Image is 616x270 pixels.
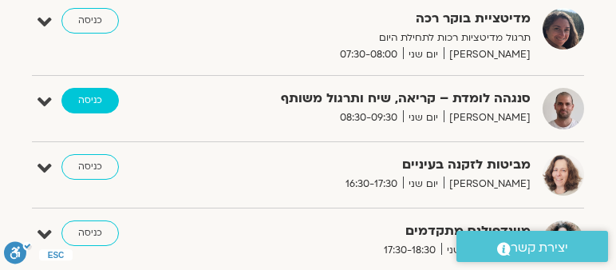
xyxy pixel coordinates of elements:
strong: מיינדפולנס מתקדמים [250,220,531,242]
span: [PERSON_NAME] [444,109,531,126]
a: כניסה [61,88,119,113]
p: תרגול מדיטציות רכות לתחילת היום [250,30,531,46]
span: יום שני [403,109,444,126]
span: 16:30-17:30 [340,176,403,193]
strong: מדיטציית בוקר רכה [250,8,531,30]
span: [PERSON_NAME] [444,176,531,193]
a: יצירת קשר [456,231,608,262]
a: כניסה [61,154,119,180]
a: כניסה [61,8,119,34]
strong: סנגהה לומדת – קריאה, שיח ותרגול משותף [250,88,531,109]
strong: מביטות לזקנה בעיניים [250,154,531,176]
span: 08:30-09:30 [334,109,403,126]
span: 17:30-18:30 [378,242,441,259]
span: יצירת קשר [511,237,568,259]
span: [PERSON_NAME] [444,46,531,63]
span: יום שני [441,242,482,259]
span: יום שני [403,46,444,63]
a: כניסה [61,220,119,246]
span: 07:30-08:00 [334,46,403,63]
span: יום שני [403,176,444,193]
